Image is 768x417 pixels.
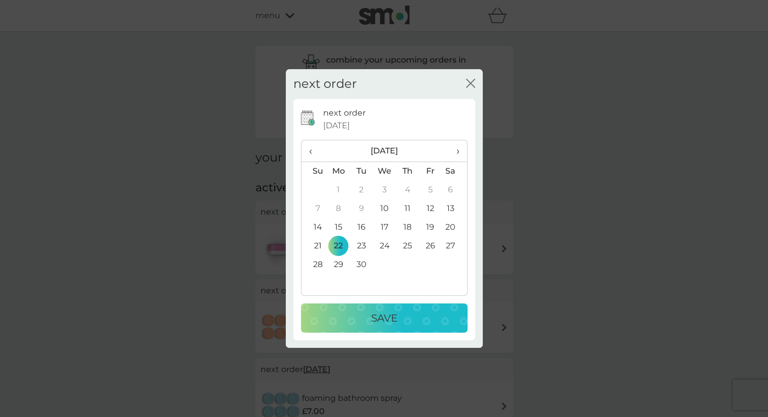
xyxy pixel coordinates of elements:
[301,255,327,274] td: 28
[323,107,366,120] p: next order
[373,199,396,218] td: 10
[350,162,373,181] th: Tu
[350,237,373,255] td: 23
[441,181,467,199] td: 6
[327,162,350,181] th: Mo
[419,237,442,255] td: 26
[301,218,327,237] td: 14
[396,199,419,218] td: 11
[396,237,419,255] td: 25
[419,162,442,181] th: Fr
[350,199,373,218] td: 9
[350,255,373,274] td: 30
[301,199,327,218] td: 7
[441,218,467,237] td: 20
[419,218,442,237] td: 19
[466,79,475,89] button: close
[441,237,467,255] td: 27
[301,237,327,255] td: 21
[350,181,373,199] td: 2
[323,119,350,132] span: [DATE]
[301,162,327,181] th: Su
[309,140,320,162] span: ‹
[373,218,396,237] td: 17
[396,218,419,237] td: 18
[327,237,350,255] td: 22
[371,310,397,326] p: Save
[327,255,350,274] td: 29
[327,181,350,199] td: 1
[293,77,357,91] h2: next order
[449,140,459,162] span: ›
[301,303,468,333] button: Save
[350,218,373,237] td: 16
[327,218,350,237] td: 15
[373,181,396,199] td: 3
[441,199,467,218] td: 13
[396,181,419,199] td: 4
[396,162,419,181] th: Th
[441,162,467,181] th: Sa
[373,162,396,181] th: We
[327,140,442,162] th: [DATE]
[419,199,442,218] td: 12
[327,199,350,218] td: 8
[373,237,396,255] td: 24
[419,181,442,199] td: 5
